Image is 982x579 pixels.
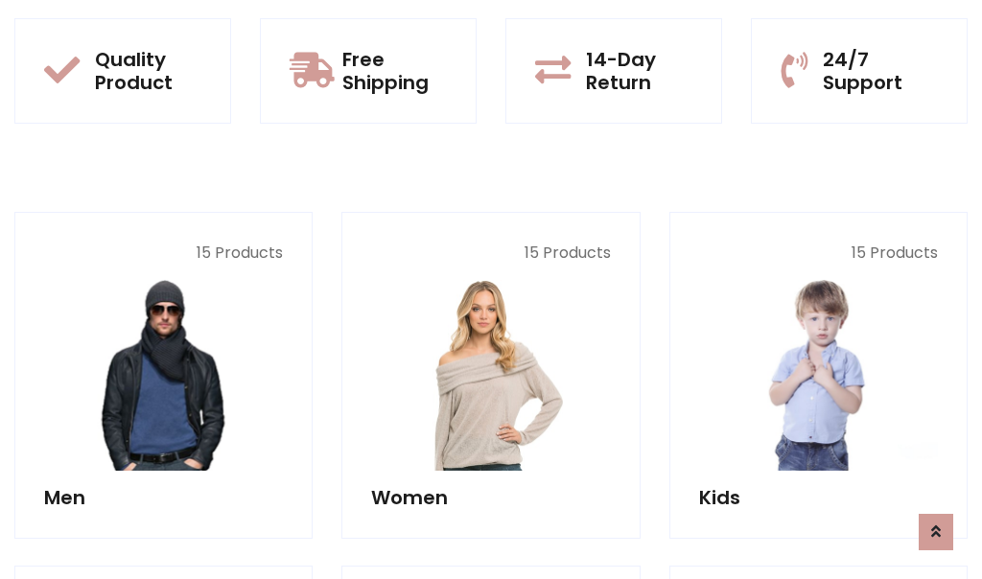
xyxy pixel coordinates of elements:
h5: 24/7 Support [823,48,938,94]
p: 15 Products [44,242,283,265]
h5: Kids [699,486,938,509]
h5: Free Shipping [342,48,447,94]
p: 15 Products [371,242,610,265]
p: 15 Products [699,242,938,265]
h5: Men [44,486,283,509]
h5: Quality Product [95,48,201,94]
h5: 14-Day Return [586,48,692,94]
h5: Women [371,486,610,509]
